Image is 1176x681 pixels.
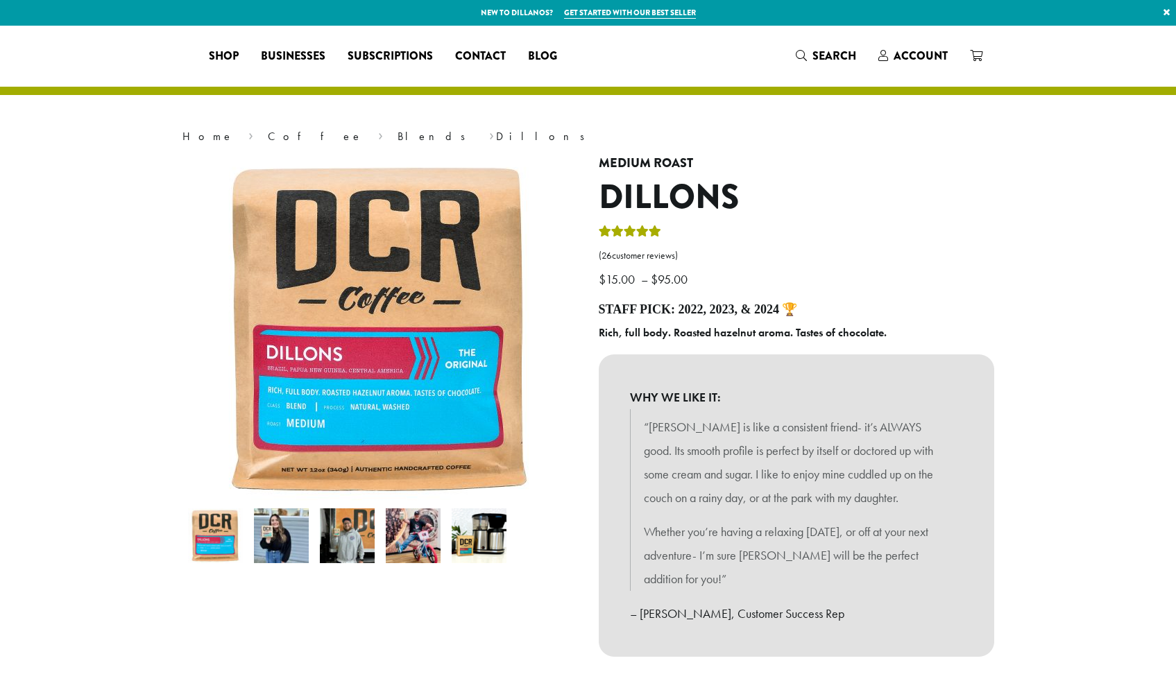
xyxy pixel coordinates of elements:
[452,508,506,563] img: Dillons - Image 5
[489,123,494,145] span: ›
[182,129,234,144] a: Home
[198,45,250,67] a: Shop
[812,48,856,64] span: Search
[599,223,661,244] div: Rated 5.00 out of 5
[894,48,948,64] span: Account
[599,271,638,287] bdi: 15.00
[254,508,309,563] img: Dillons - Image 2
[320,508,375,563] img: Dillons - Image 3
[378,123,383,145] span: ›
[455,48,506,65] span: Contact
[599,325,887,340] b: Rich, full body. Roasted hazelnut aroma. Tastes of chocolate.
[644,415,949,509] p: “[PERSON_NAME] is like a consistent friend- it’s ALWAYS good. Its smooth profile is perfect by it...
[386,508,441,563] img: David Morris picks Dillons for 2021
[207,156,554,503] img: Dillons
[248,123,253,145] span: ›
[630,386,963,409] b: WHY WE LIKE IT:
[651,271,691,287] bdi: 95.00
[261,48,325,65] span: Businesses
[599,271,606,287] span: $
[348,48,433,65] span: Subscriptions
[599,178,994,218] h1: Dillons
[785,44,867,67] a: Search
[641,271,648,287] span: –
[630,602,963,626] p: – [PERSON_NAME], Customer Success Rep
[564,7,696,19] a: Get started with our best seller
[528,48,557,65] span: Blog
[209,48,239,65] span: Shop
[268,129,363,144] a: Coffee
[651,271,658,287] span: $
[398,129,475,144] a: Blends
[602,250,612,261] span: 26
[599,156,994,171] h4: Medium Roast
[599,249,994,263] a: (26customer reviews)
[188,508,243,563] img: Dillons
[644,520,949,590] p: Whether you’re having a relaxing [DATE], or off at your next adventure- I’m sure [PERSON_NAME] wi...
[599,302,994,318] h4: Staff Pick: 2022, 2023, & 2024 🏆
[182,128,994,145] nav: Breadcrumb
